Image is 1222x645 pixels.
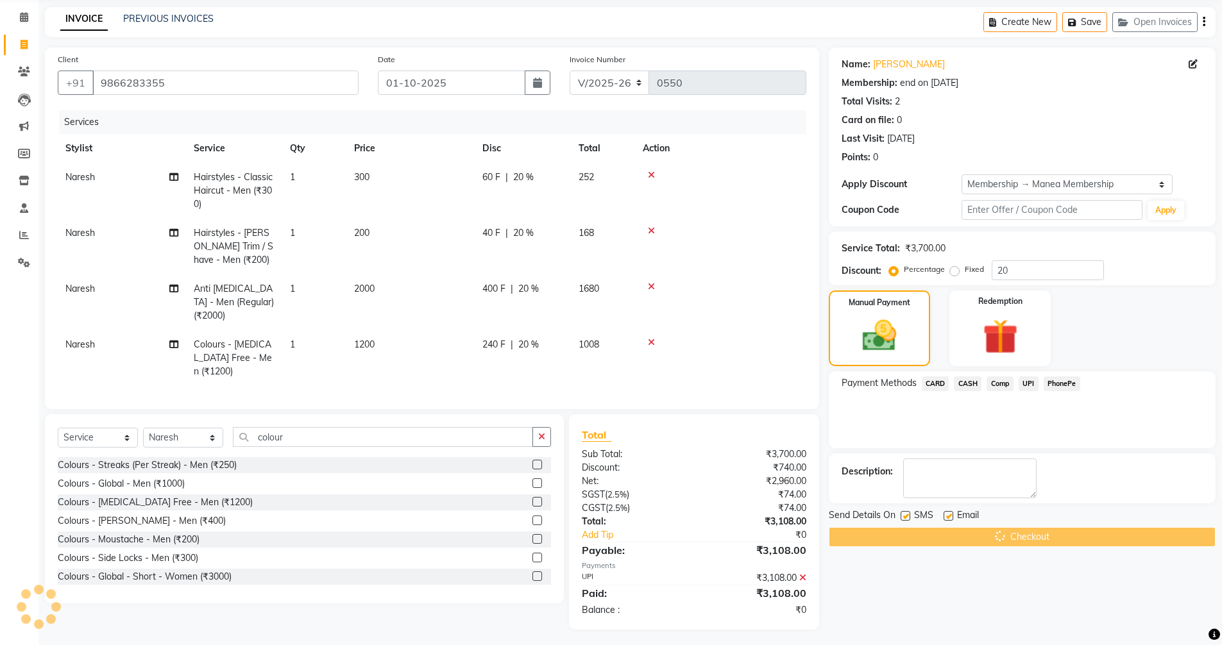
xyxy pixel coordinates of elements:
div: ₹74.00 [694,488,816,501]
span: 300 [354,171,369,183]
div: Service Total: [842,242,900,255]
span: SGST [582,489,605,500]
div: Payments [582,560,806,571]
a: Add Tip [572,528,714,542]
span: 1680 [579,283,599,294]
div: Card on file: [842,113,894,127]
div: Apply Discount [842,178,962,191]
span: | [511,282,513,296]
div: ₹0 [715,528,816,542]
span: Hairstyles - [PERSON_NAME] Trim / Shave - Men (₹200) [194,227,273,265]
div: ₹2,960.00 [694,474,816,488]
a: PREVIOUS INVOICES [123,13,214,24]
div: Coupon Code [842,203,962,217]
div: Colours - Side Locks - Men (₹300) [58,551,198,565]
span: 2.5% [607,489,627,499]
button: Create New [983,12,1057,32]
div: Name: [842,58,870,71]
span: 60 F [482,171,500,184]
label: Manual Payment [849,297,910,308]
label: Client [58,54,78,65]
img: _gift.svg [972,315,1029,358]
span: SMS [914,508,933,524]
button: Open Invoices [1112,12,1198,32]
img: _cash.svg [852,316,907,355]
span: 20 % [513,171,534,184]
div: 0 [873,151,878,164]
label: Redemption [978,296,1023,307]
span: 40 F [482,226,500,240]
div: ₹3,108.00 [694,515,816,528]
span: CASH [954,376,981,391]
div: Colours - [PERSON_NAME] - Men (₹400) [58,514,226,528]
div: Services [59,110,816,134]
a: [PERSON_NAME] [873,58,945,71]
span: 400 F [482,282,505,296]
input: Search or Scan [233,427,533,447]
span: UPI [1019,376,1039,391]
div: UPI [572,571,694,585]
label: Invoice Number [570,54,625,65]
div: Colours - Moustache - Men (₹200) [58,533,199,546]
div: ₹3,108.00 [694,585,816,601]
a: INVOICE [60,8,108,31]
span: | [505,171,508,184]
input: Search by Name/Mobile/Email/Code [92,71,359,95]
span: | [511,338,513,351]
span: Naresh [65,283,95,294]
div: Colours - Global - Short - Women (₹3000) [58,570,232,583]
div: end on [DATE] [900,76,958,90]
th: Disc [475,134,571,163]
span: 168 [579,227,594,239]
span: CGST [582,502,606,514]
div: Description: [842,465,893,478]
span: 2.5% [608,503,627,513]
div: Membership: [842,76,897,90]
span: 2000 [354,283,375,294]
div: Colours - Global - Men (₹1000) [58,477,185,490]
div: [DATE] [887,132,915,146]
span: 240 F [482,338,505,351]
span: 1200 [354,339,375,350]
span: Anti [MEDICAL_DATA] - Men (Regular) (₹2000) [194,283,274,321]
div: Colours - [MEDICAL_DATA] Free - Men (₹1200) [58,496,253,509]
span: Hairstyles - Classic Haircut - Men (₹300) [194,171,273,210]
div: Total: [572,515,694,528]
div: ( ) [572,488,694,501]
span: 20 % [518,338,539,351]
th: Stylist [58,134,186,163]
span: Payment Methods [842,376,917,390]
div: Net: [572,474,694,488]
label: Fixed [965,264,984,275]
div: Balance : [572,603,694,617]
span: | [505,226,508,240]
span: 20 % [513,226,534,240]
span: Naresh [65,171,95,183]
span: Comp [987,376,1014,391]
div: ₹0 [694,603,816,617]
span: 200 [354,227,369,239]
span: 1 [290,339,295,350]
th: Total [571,134,635,163]
span: Send Details On [829,508,895,524]
span: 1 [290,171,295,183]
div: ₹3,700.00 [905,242,946,255]
div: Colours - Streaks (Per Streak) - Men (₹250) [58,458,237,472]
span: Colours - [MEDICAL_DATA] Free - Men (₹1200) [194,339,272,377]
div: Last Visit: [842,132,885,146]
button: +91 [58,71,94,95]
th: Service [186,134,282,163]
div: ₹74.00 [694,501,816,515]
button: Apply [1148,201,1184,220]
button: Save [1062,12,1107,32]
div: ₹3,108.00 [694,542,816,558]
th: Price [346,134,475,163]
span: 1 [290,227,295,239]
span: 20 % [518,282,539,296]
span: Naresh [65,227,95,239]
label: Percentage [904,264,945,275]
div: ₹3,700.00 [694,448,816,461]
th: Qty [282,134,346,163]
div: Discount: [572,461,694,474]
div: Points: [842,151,870,164]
